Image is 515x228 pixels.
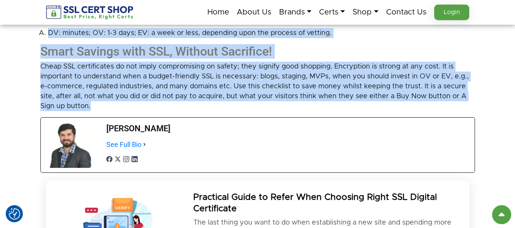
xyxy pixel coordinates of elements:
[237,4,271,20] a: About Us
[207,4,229,20] a: Home
[106,122,170,135] span: [PERSON_NAME]
[386,4,427,20] a: Contact Us
[193,192,461,215] h2: Practical Guide to Refer When Choosing Right SSL Digital Certificate
[106,154,112,163] a: facebookPageUrl
[106,139,141,150] a: See Full Bio
[45,122,91,168] img: author avatar
[141,139,148,150] a: See Full Bio
[434,5,469,20] a: Login
[106,156,112,162] img: social network icon
[40,44,475,59] h2: Smart Savings with SSL, Without Sacrifice!
[353,4,378,20] a: Shop
[115,154,121,163] a: twitterUrl
[40,62,475,111] p: Cheap SSL certificates do not imply compromising on safety; they signify good shopping. Encryptio...
[279,4,311,20] a: Brands
[123,154,129,163] a: instagramUrl
[46,5,134,19] img: sslcertshop-logo
[48,28,475,38] li: DV: minutes; OV: 1-3 days; EV: a week or less, depending upon the process of vetting.
[9,208,20,220] button: Consent Preferences
[123,156,129,162] img: social network icon
[132,156,138,162] img: social network icon
[319,4,345,20] a: Certs
[115,156,121,162] img: social network icon
[132,154,138,163] a: linkedinUrl
[9,208,20,220] img: Revisit consent button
